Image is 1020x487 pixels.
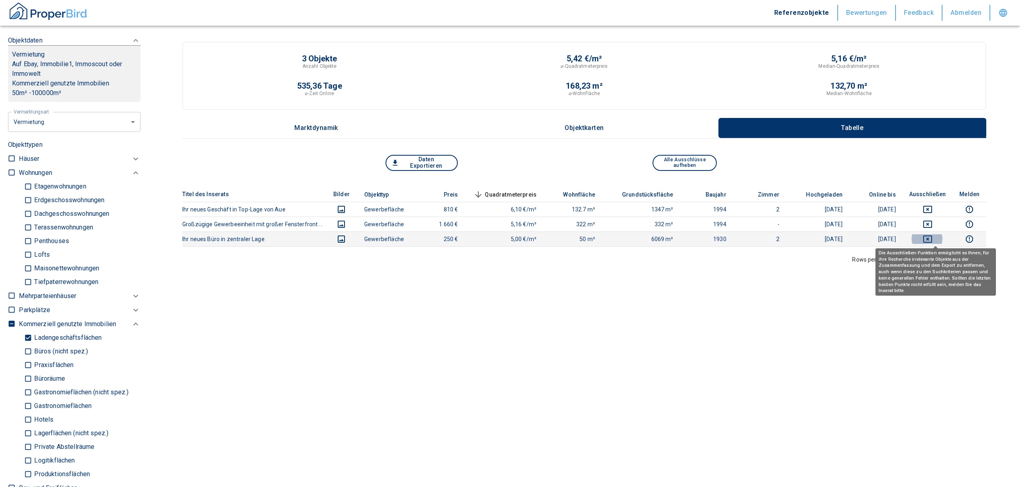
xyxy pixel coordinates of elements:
[32,224,93,231] p: Terassenwohnungen
[182,217,325,231] th: Großzügige Gewerbeeinheit mit großer Fensterfront ...
[411,202,464,217] td: 810 €
[182,231,325,246] th: Ihr neues Büro in zentraler Lage
[386,155,458,171] button: Daten Exportieren
[12,59,137,79] p: Auf Ebay, Immobilie1, Immoscout oder Immowelt
[561,63,608,70] p: ⌀-Quadratmeterpreis
[733,217,786,231] td: -
[32,211,109,217] p: Dachgeschosswohnungen
[896,5,943,21] button: Feedback
[733,202,786,217] td: 2
[19,319,116,329] p: Kommerziell genutzte Immobilien
[364,190,402,199] span: Objekttyp
[32,279,98,285] p: Tiefpaterrewohnungen
[32,457,75,464] p: Logitikflächen
[325,187,358,202] th: Bilder
[602,202,680,217] td: 1347 m²
[182,202,325,217] th: Ihr neues Geschäft in Top-Lage von Aue
[12,88,137,98] p: 50 m² - 100000 m²
[411,217,464,231] td: 1.660 €
[766,5,838,21] button: Referenzobjekte
[849,202,902,217] td: [DATE]
[609,190,673,199] span: Grundstücksfläche
[32,362,73,368] p: Praxisflächen
[182,118,986,138] div: wrapped label tabs example
[567,55,602,63] p: 5,42 €/m²
[564,124,604,132] p: Objektkarten
[826,90,872,97] p: Median-Wohnfläche
[8,1,88,24] button: ProperBird Logo and Home Button
[838,5,896,21] button: Bewertungen
[8,36,43,45] p: Objektdaten
[680,217,733,231] td: 1994
[32,197,104,203] p: Erdgeschosswohnungen
[464,202,543,217] td: 6,10 €/m²
[411,231,464,246] td: 250 €
[32,265,99,272] p: Maisonettewohnungen
[786,217,849,231] td: [DATE]
[693,190,726,199] span: Baujahr
[8,28,141,110] div: ObjektdatenVermietungAuf Ebay, Immobilie1, Immoscout oder ImmoweltKommerziell genutzte Immobilien...
[19,291,76,301] p: Mehrparteienhäuser
[831,55,867,63] p: 5,16 €/m²
[464,217,543,231] td: 5,16 €/m²
[32,375,65,382] p: Büroräume
[19,168,52,178] p: Wohnungen
[793,190,843,199] span: Hochgeladen
[464,231,543,246] td: 5,00 €/m²
[849,217,902,231] td: [DATE]
[959,205,980,214] button: report this listing
[332,234,351,244] button: images
[875,248,996,296] div: Die Ausschließen-Funktion ermöglicht es Ihnen, für ihre Recherche irrelevante Objekte aus der Zus...
[8,140,141,150] p: Objekttypen
[472,190,537,199] span: Quadratmeterpreis
[32,430,108,436] p: Lagerflächen (nicht spez.)
[332,205,351,214] button: images
[32,416,53,423] p: Hotels
[856,190,896,199] span: Online bis
[19,303,141,317] div: Parkplätze
[32,444,94,450] p: Private Abstellräume
[19,152,141,166] div: Häuser
[358,202,411,217] td: Gewerbefläche
[818,63,879,70] p: Median-Quadratmeterpreis
[332,219,351,229] button: images
[566,82,603,90] p: 168,23 m²
[909,234,947,244] button: deselect this listing
[302,55,337,63] p: 3 Objekte
[32,389,129,396] p: Gastronomieflächen (nicht spez.)
[909,205,947,214] button: deselect this listing
[902,187,953,202] th: Ausschließen
[832,124,872,132] p: Tabelle
[852,256,892,264] p: Rows per page:
[294,124,338,132] p: Marktdynamik
[32,335,102,341] p: Ladengeschäftsflächen
[569,90,600,97] p: ⌀-Wohnfläche
[358,217,411,231] td: Gewerbefläche
[602,217,680,231] td: 332 m²
[12,79,137,88] p: Kommerziell genutzte Immobilien
[32,183,86,190] p: Etagenwohnungen
[959,234,980,244] button: report this listing
[849,231,902,246] td: [DATE]
[8,111,141,132] div: letzte 6 Monate
[733,231,786,246] td: 2
[602,231,680,246] td: 6069 m²
[909,219,947,229] button: deselect this listing
[32,348,88,355] p: Büros (nicht spez.)
[680,202,733,217] td: 1994
[786,202,849,217] td: [DATE]
[431,190,458,199] span: Preis
[959,219,980,229] button: report this listing
[32,238,69,244] p: Penthouses
[12,50,45,59] p: Vermietung
[19,166,141,180] div: Wohnungen
[32,403,92,409] p: Gastronomieflächen
[297,82,342,90] p: 535,36 Tage
[32,252,50,258] p: Lofts
[302,63,337,70] p: Anzahl Objekte
[680,231,733,246] td: 1930
[8,1,88,21] img: ProperBird Logo and Home Button
[358,231,411,246] td: Gewerbefläche
[19,154,39,164] p: Häuser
